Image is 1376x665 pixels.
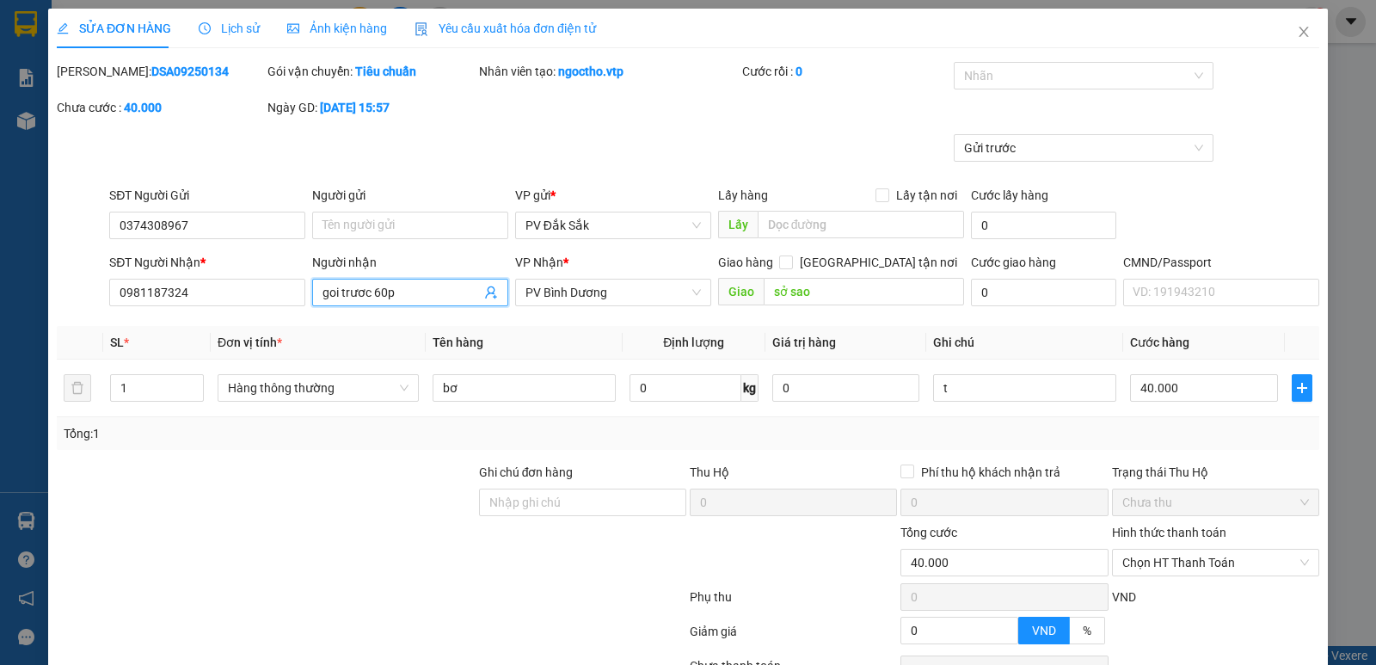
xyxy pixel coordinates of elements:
span: Thu Hộ [690,465,729,479]
div: CMND/Passport [1123,253,1319,272]
span: Giá trị hàng [772,336,836,349]
div: VP gửi [515,186,711,205]
div: Ngày GD: [267,98,475,117]
label: Ghi chú đơn hàng [479,465,574,479]
b: Tiêu chuẩn [355,65,416,78]
input: Dọc đường [764,278,965,305]
label: Hình thức thanh toán [1112,526,1226,539]
img: icon [415,22,428,36]
span: Chưa thu [1122,490,1309,515]
div: Cước rồi : [742,62,949,81]
span: VND [1112,590,1136,604]
input: Ghi chú đơn hàng [479,489,686,516]
span: Tên hàng [433,336,483,349]
span: 15:57:48 [DATE] [163,77,243,90]
strong: BIÊN NHẬN GỬI HÀNG HOÁ [59,103,200,116]
div: [PERSON_NAME]: [57,62,264,81]
span: Lấy tận nơi [889,186,964,205]
div: Nhân viên tạo: [479,62,740,81]
input: Dọc đường [758,211,965,238]
b: [DATE] 15:57 [320,101,390,114]
button: Close [1280,9,1328,57]
span: plus [1293,381,1311,395]
span: Giao [718,278,764,305]
span: Hàng thông thường [228,375,408,401]
input: Ghi Chú [933,374,1116,402]
span: Nơi gửi: [17,120,35,145]
span: kg [741,374,759,402]
div: SĐT Người Gửi [109,186,305,205]
span: [GEOGRAPHIC_DATA] tận nơi [793,253,964,272]
label: Cước lấy hàng [971,188,1048,202]
b: 40.000 [124,101,162,114]
span: SL [110,336,124,349]
span: Định lượng [663,336,724,349]
span: % [1083,624,1091,637]
span: Ảnh kiện hàng [287,22,387,35]
span: Giao hàng [718,256,773,269]
div: Phụ thu [688,588,899,618]
span: Gửi trước [964,135,1204,161]
span: VP Nhận [515,256,563,269]
div: Trạng thái Thu Hộ [1112,463,1319,482]
b: 0 [795,65,802,78]
span: Lấy hàng [718,188,768,202]
span: PV Bình Dương [525,280,701,305]
span: clock-circle [199,22,211,34]
span: SỬA ĐƠN HÀNG [57,22,171,35]
span: Nơi nhận: [132,120,159,145]
span: Cước hàng [1130,336,1189,349]
div: Giảm giá [688,622,899,652]
span: PV Đắk Sắk [525,212,701,238]
div: Người gửi [312,186,508,205]
div: Chưa cước : [57,98,264,117]
input: VD: Bàn, Ghế [433,374,616,402]
span: Lịch sử [199,22,260,35]
b: ngoctho.vtp [558,65,623,78]
img: logo [17,39,40,82]
input: Cước giao hàng [971,279,1116,306]
b: DSA09250134 [151,65,229,78]
span: close [1297,25,1311,39]
span: DSA09250134 [165,65,243,77]
div: Người nhận [312,253,508,272]
span: Yêu cầu xuất hóa đơn điện tử [415,22,596,35]
span: picture [287,22,299,34]
span: edit [57,22,69,34]
span: Phí thu hộ khách nhận trả [914,463,1067,482]
span: Tổng cước [900,526,957,539]
div: Tổng: 1 [64,424,532,443]
input: Cước lấy hàng [971,212,1116,239]
span: VND [1032,624,1056,637]
th: Ghi chú [926,326,1123,360]
span: PV Bình Dương [173,120,231,130]
span: Lấy [718,211,758,238]
button: delete [64,374,91,402]
span: PV Đắk Sắk [58,120,102,130]
span: Chọn HT Thanh Toán [1122,550,1309,576]
span: Đơn vị tính [218,336,282,349]
span: user-add [484,286,498,299]
label: Cước giao hàng [971,256,1056,269]
strong: CÔNG TY TNHH [GEOGRAPHIC_DATA] 214 QL13 - P.26 - Q.BÌNH THẠNH - TP HCM 1900888606 [45,28,139,92]
button: plus [1292,374,1312,402]
div: SĐT Người Nhận [109,253,305,272]
div: Gói vận chuyển: [267,62,475,81]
